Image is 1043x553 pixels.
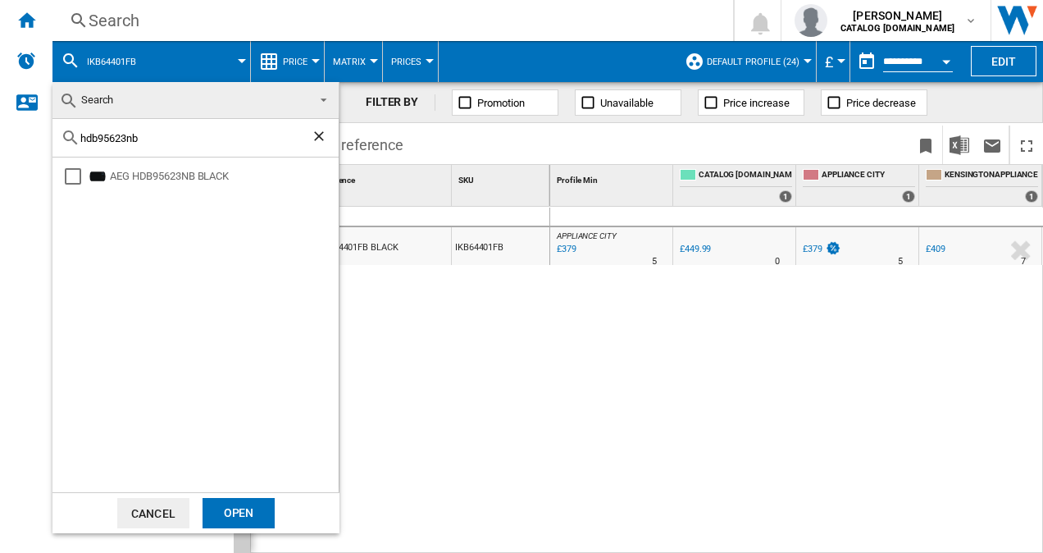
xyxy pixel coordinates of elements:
div: AEG HDB95623NB BLACK [110,168,336,185]
button: Cancel [117,498,189,528]
ng-md-icon: Clear search [311,128,330,148]
md-checkbox: Select [65,168,89,185]
span: Search [81,94,113,106]
input: Search Reference [80,132,311,144]
img: HDB95623NB-928568.jpg [89,168,106,185]
div: Open [203,498,275,528]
